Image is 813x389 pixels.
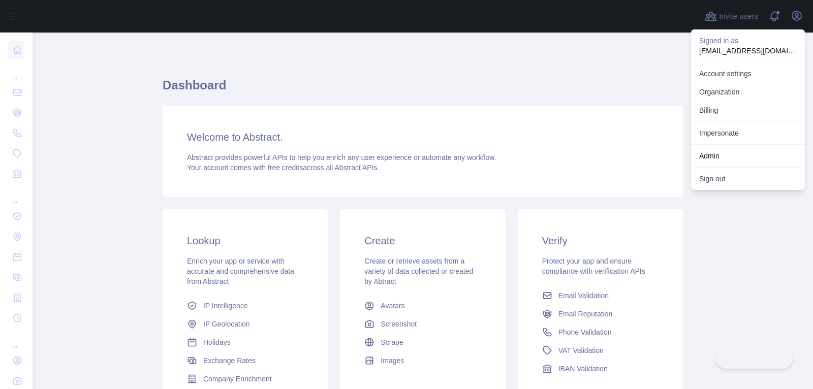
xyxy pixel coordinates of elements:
a: Screenshot [360,315,485,333]
h3: Welcome to Abstract. [187,130,659,144]
h1: Dashboard [163,77,683,102]
span: Screenshot [381,319,417,329]
div: ... [8,329,24,349]
a: Avatars [360,297,485,315]
a: Holidays [183,333,307,351]
span: VAT Validation [558,345,604,355]
span: Protect your app and ensure compliance with verification APIs [542,257,645,275]
a: Admin [691,147,805,165]
a: Organization [691,83,805,101]
a: Company Enrichment [183,370,307,388]
span: Abstract provides powerful APIs to help you enrich any user experience or automate any workflow. [187,153,496,161]
button: Sign out [691,170,805,188]
a: VAT Validation [538,341,663,360]
p: Signed in as [699,36,797,46]
span: Phone Validation [558,327,612,337]
span: Enrich your app or service with accurate and comprehensive data from Abstract [187,257,294,285]
a: Images [360,351,485,370]
p: [EMAIL_ADDRESS][DOMAIN_NAME] [699,46,797,56]
button: Invite users [703,8,760,24]
a: IP Intelligence [183,297,307,315]
button: Billing [691,101,805,119]
div: ... [8,185,24,205]
span: Images [381,355,404,366]
span: IBAN Validation [558,364,608,374]
div: ... [8,61,24,81]
a: IBAN Validation [538,360,663,378]
a: IP Geolocation [183,315,307,333]
a: Account settings [691,64,805,83]
span: Your account comes with across all Abstract APIs. [187,164,379,172]
h3: Verify [542,234,659,248]
iframe: Toggle Customer Support [716,347,793,369]
span: free credits [268,164,303,172]
span: Scrape [381,337,403,347]
span: Email Validation [558,290,609,301]
span: Company Enrichment [203,374,272,384]
a: Email Validation [538,286,663,305]
span: IP Intelligence [203,301,248,311]
span: Invite users [719,11,758,22]
span: Create or retrieve assets from a variety of data collected or created by Abtract [364,257,473,285]
h3: Lookup [187,234,303,248]
a: Email Reputation [538,305,663,323]
a: Phone Validation [538,323,663,341]
span: IP Geolocation [203,319,250,329]
span: Email Reputation [558,309,613,319]
h3: Create [364,234,481,248]
a: Impersonate [691,124,805,142]
a: Scrape [360,333,485,351]
span: Avatars [381,301,404,311]
span: Exchange Rates [203,355,256,366]
a: Exchange Rates [183,351,307,370]
span: Holidays [203,337,231,347]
